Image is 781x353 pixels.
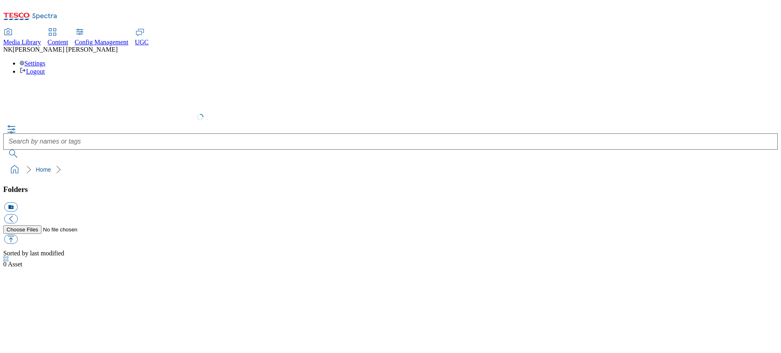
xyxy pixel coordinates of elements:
a: Media Library [3,29,41,46]
input: Search by names or tags [3,133,778,150]
span: Config Management [75,39,129,46]
span: Media Library [3,39,41,46]
a: Content [48,29,68,46]
a: Settings [20,60,46,67]
span: Sorted by last modified [3,250,64,257]
span: Asset [3,261,22,268]
a: Config Management [75,29,129,46]
a: Home [36,166,51,173]
span: 0 [3,261,8,268]
a: UGC [135,29,149,46]
a: Logout [20,68,45,75]
span: Content [48,39,68,46]
h3: Folders [3,185,778,194]
span: UGC [135,39,149,46]
nav: breadcrumb [3,162,778,177]
a: home [8,163,21,176]
span: NK [3,46,13,53]
span: [PERSON_NAME] [PERSON_NAME] [13,46,118,53]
